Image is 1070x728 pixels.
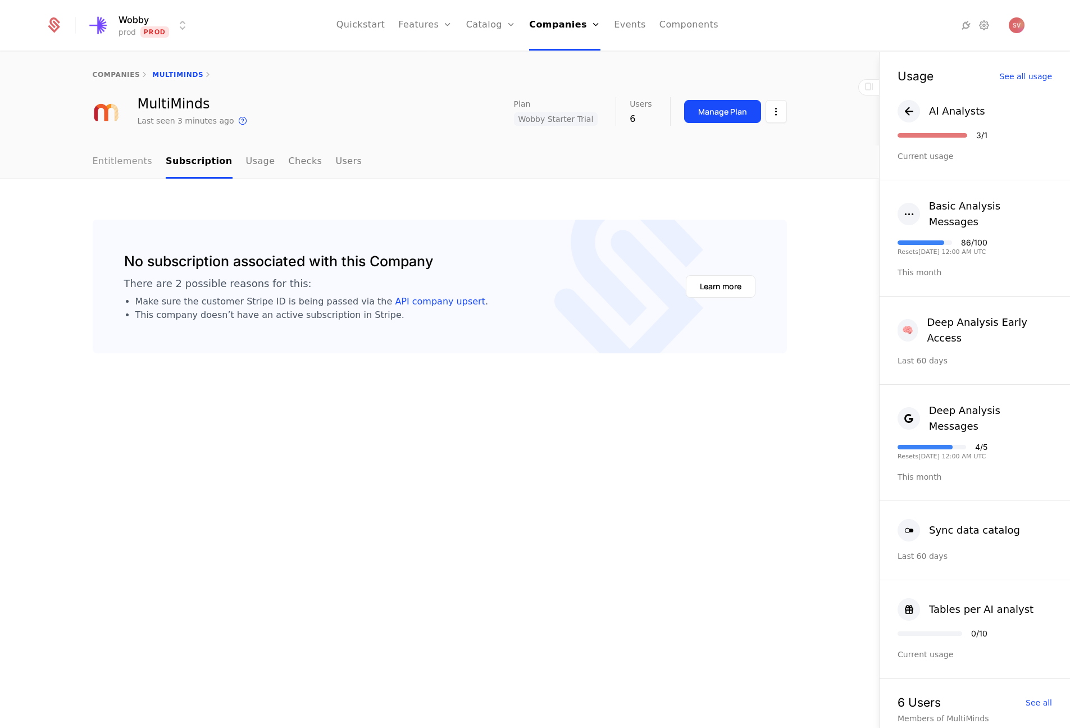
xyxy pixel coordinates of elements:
[898,598,1033,621] button: Tables per AI analyst
[898,151,1052,162] div: Current usage
[1009,17,1025,33] img: Sébastien Verhelst
[93,145,362,179] ul: Choose Sub Page
[898,100,985,122] button: AI Analysts
[999,72,1052,80] div: See all usage
[335,145,362,179] a: Users
[898,453,987,459] div: Resets [DATE] 12:00 AM UTC
[898,649,1052,660] div: Current usage
[898,697,941,708] div: 6 Users
[684,100,761,123] button: Manage Plan
[961,239,987,247] div: 86 / 100
[93,71,140,79] a: companies
[898,519,1020,542] button: Sync data catalog
[119,26,136,38] div: prod
[898,267,1052,278] div: This month
[976,131,987,139] div: 3 / 1
[898,355,1052,366] div: Last 60 days
[124,277,312,290] div: There are 2 possible reasons for this:
[119,13,149,26] span: Wobby
[898,713,1052,724] div: Members of MultiMinds
[1026,699,1052,707] div: See all
[898,70,934,82] div: Usage
[971,630,987,638] div: 0 / 10
[630,100,652,108] span: Users
[93,145,787,179] nav: Main
[929,198,1052,230] div: Basic Analysis Messages
[898,315,1052,346] button: 🧠Deep Analysis Early Access
[140,26,169,38] span: Prod
[959,19,973,32] a: Integrations
[89,13,189,38] button: Select environment
[166,145,233,179] a: Subscription
[86,12,113,39] img: Wobby
[135,308,489,322] li: This company doesn’t have an active subscription in Stripe.
[686,275,755,298] button: Learn more
[975,443,987,451] div: 4 / 5
[898,403,1052,434] button: Deep Analysis Messages
[246,145,275,179] a: Usage
[898,471,1052,483] div: This month
[929,602,1033,617] div: Tables per AI analyst
[927,315,1052,346] div: Deep Analysis Early Access
[93,99,120,126] img: MultiMinds
[135,295,489,308] li: Make sure the customer Stripe ID is being passed via the .
[514,112,598,126] span: Wobby Starter Trial
[929,522,1020,538] div: Sync data catalog
[138,97,250,111] div: MultiMinds
[929,403,1052,434] div: Deep Analysis Messages
[898,550,1052,562] div: Last 60 days
[288,145,322,179] a: Checks
[395,296,485,307] a: API company upsert
[698,106,747,117] div: Manage Plan
[93,145,153,179] a: Entitlements
[898,198,1052,230] button: Basic Analysis Messages
[1009,17,1025,33] button: Open user button
[898,249,987,255] div: Resets [DATE] 12:00 AM UTC
[929,103,985,119] div: AI Analysts
[138,115,234,126] div: Last seen 3 minutes ago
[630,112,652,126] div: 6
[898,319,918,342] div: 🧠
[977,19,991,32] a: Settings
[766,100,787,123] button: Select action
[514,100,531,108] span: Plan
[124,251,433,272] div: No subscription associated with this Company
